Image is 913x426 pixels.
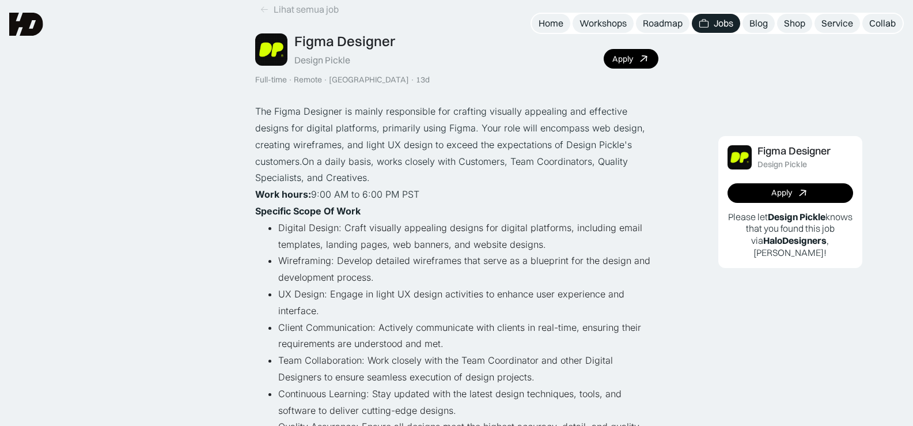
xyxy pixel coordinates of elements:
a: Roadmap [636,14,690,33]
strong: Specific Scope Of Work [255,205,361,217]
b: Design Pickle [768,211,825,223]
a: Workshops [573,14,634,33]
p: ‍ 9:00 AM to 6:00 PM PST [255,186,658,203]
a: Apply [728,183,853,203]
a: Home [532,14,570,33]
div: Full-time [255,75,287,85]
div: Collab [869,17,896,29]
a: Blog [742,14,775,33]
div: Service [821,17,853,29]
div: Remote [294,75,322,85]
p: ‍ [255,203,658,220]
a: Jobs [692,14,740,33]
div: Figma Designer [294,33,395,50]
li: Team Collaboration: Work closely with the Team Coordinator and other Digital Designers to ensure ... [278,352,658,386]
a: Service [814,14,860,33]
div: Blog [749,17,768,29]
div: Workshops [579,17,627,29]
strong: Work hours: [255,189,311,200]
li: UX Design: Engage in light UX design activities to enhance user experience and interface. [278,286,658,319]
b: HaloDesigners [763,235,827,246]
img: Job Image [255,33,287,66]
li: Client Communication: Actively communicate with clients in real-time, ensuring their requirements... [278,319,658,353]
div: Apply [612,54,633,64]
div: · [410,75,415,85]
div: Shop [784,17,805,29]
div: Lihat semua job [274,3,339,16]
div: Apply [771,188,792,198]
a: Apply [604,49,658,69]
p: Please let knows that you found this job via , [PERSON_NAME]! [728,211,853,259]
div: · [288,75,293,85]
a: Collab [862,14,903,33]
a: Shop [777,14,812,33]
li: Wireframing: Develop detailed wireframes that serve as a blueprint for the design and development... [278,252,658,286]
li: Continuous Learning: Stay updated with the latest design techniques, tools, and software to deliv... [278,386,658,419]
div: Design Pickle [757,160,807,169]
div: Home [539,17,563,29]
div: · [323,75,328,85]
div: Roadmap [643,17,683,29]
div: [GEOGRAPHIC_DATA] [329,75,409,85]
div: Design Pickle [294,54,350,66]
li: Digital Design: Craft visually appealing designs for digital platforms, including email templates... [278,220,658,253]
div: Figma Designer [757,145,831,157]
p: The Figma Designer is mainly responsible for crafting visually appealing and effective designs fo... [255,103,658,186]
img: Job Image [728,145,752,169]
div: 13d [416,75,430,85]
div: Jobs [714,17,733,29]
